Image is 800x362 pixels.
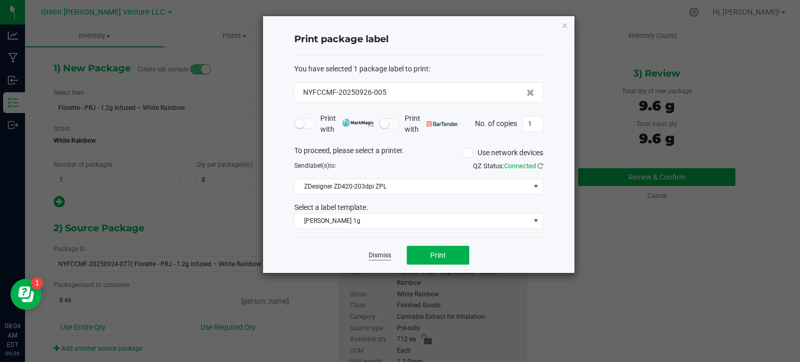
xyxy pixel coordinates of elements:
span: Print with [320,113,374,135]
div: Select a label template. [286,202,551,213]
span: label(s) [308,162,329,169]
img: mark_magic_cybra.png [342,119,374,127]
span: Print with [405,113,458,135]
span: Send to: [294,162,336,169]
h4: Print package label [294,33,543,46]
iframe: Resource center unread badge [31,277,43,290]
label: Use network devices [464,147,543,158]
span: You have selected 1 package label to print [294,65,429,73]
span: QZ Status: [473,162,543,170]
span: No. of copies [475,119,517,127]
span: ZDesigner ZD420-203dpi ZPL [295,179,530,194]
a: Dismiss [369,251,391,260]
iframe: Resource center [10,279,42,310]
span: Print [430,251,446,259]
div: : [294,64,543,74]
span: [PERSON_NAME] 1g [295,214,530,228]
div: To proceed, please select a printer. [286,145,551,161]
button: Print [407,246,469,265]
span: Connected [504,162,536,170]
img: bartender.png [427,121,458,127]
span: NYFCCMF-20250926-005 [303,87,386,98]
